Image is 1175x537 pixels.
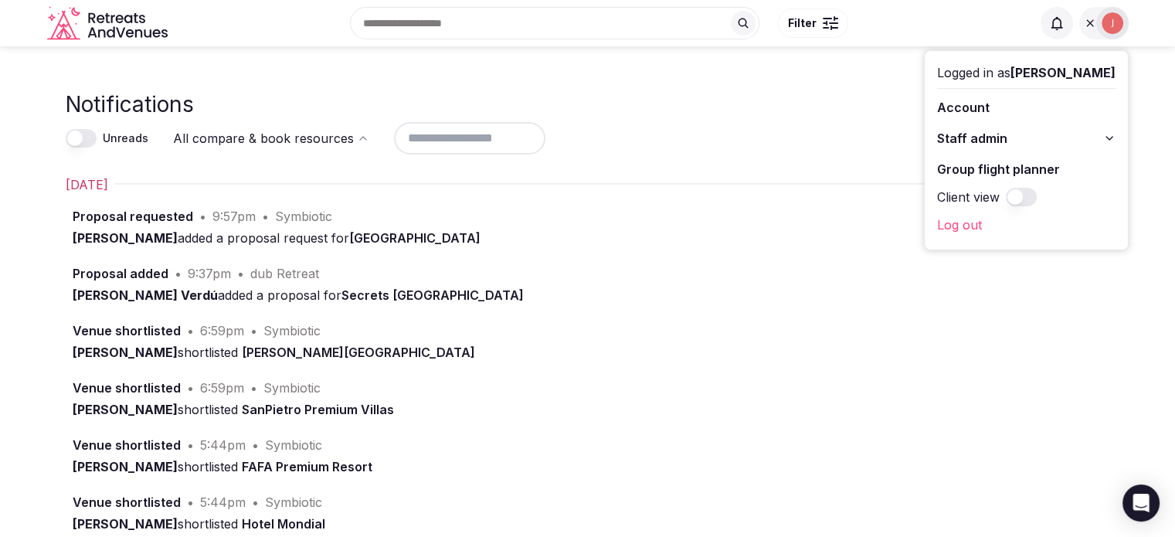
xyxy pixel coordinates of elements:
[66,175,108,194] h2: [DATE]
[47,6,171,41] svg: Retreats and Venues company logo
[242,345,475,360] span: [PERSON_NAME][GEOGRAPHIC_DATA]
[324,287,524,303] span: for
[250,264,319,283] div: dub Retreat
[200,436,246,454] div: 5:44pm
[73,402,178,417] strong: [PERSON_NAME]
[66,201,1109,253] a: Proposal requested•9:57pm•Symbiotic[PERSON_NAME]added a proposal request for[GEOGRAPHIC_DATA]
[47,6,171,41] a: Visit the homepage
[252,436,259,454] div: •
[200,493,246,512] div: 5:44pm
[265,436,322,454] div: Symbiotic
[778,8,848,38] button: Filter
[73,287,218,303] strong: [PERSON_NAME] Verdú
[73,343,1103,362] div: shortlisted
[341,287,524,303] span: Secrets [GEOGRAPHIC_DATA]
[66,315,1109,368] a: Venue shortlisted•6:59pm•Symbiotic[PERSON_NAME]shortlisted [PERSON_NAME][GEOGRAPHIC_DATA]
[250,321,257,340] div: •
[187,493,194,512] div: •
[1010,65,1116,80] span: [PERSON_NAME]
[242,459,372,474] span: FAFA Premium Resort
[73,207,193,226] div: Proposal requested
[250,379,257,397] div: •
[73,230,178,246] strong: [PERSON_NAME]
[73,493,181,512] div: Venue shortlisted
[66,258,1109,311] a: Proposal added•9:37pm•dub Retreat[PERSON_NAME] Verdúadded a proposal forSecrets [GEOGRAPHIC_DATA]
[66,430,1109,482] a: Venue shortlisted•5:44pm•Symbiotic[PERSON_NAME]shortlisted FAFA Premium Resort
[262,207,269,226] div: •
[1102,12,1123,34] img: Joanna Asiukiewicz
[187,436,194,454] div: •
[937,63,1116,82] div: Logged in as
[263,321,321,340] div: Symbiotic
[73,515,1103,533] div: shortlisted
[73,379,181,397] div: Venue shortlisted
[187,379,194,397] div: •
[200,321,244,340] div: 6:59pm
[937,95,1116,120] a: Account
[73,436,181,454] div: Venue shortlisted
[200,379,244,397] div: 6:59pm
[242,516,325,532] span: Hotel Mondial
[73,321,181,340] div: Venue shortlisted
[73,264,168,283] div: Proposal added
[73,516,178,532] strong: [PERSON_NAME]
[103,131,148,146] label: Unreads
[788,15,817,31] span: Filter
[73,286,1103,304] div: added a proposal
[73,400,1103,419] div: shortlisted
[937,126,1116,151] button: Staff admin
[73,459,178,474] strong: [PERSON_NAME]
[66,90,194,120] h1: Notifications
[937,188,1000,206] label: Client view
[263,379,321,397] div: Symbiotic
[252,493,259,512] div: •
[212,207,256,226] div: 9:57pm
[937,157,1116,182] a: Group flight planner
[66,372,1109,425] a: Venue shortlisted•6:59pm•Symbiotic[PERSON_NAME]shortlisted SanPietro Premium Villas
[175,264,182,283] div: •
[349,230,481,246] span: [GEOGRAPHIC_DATA]
[237,264,244,283] div: •
[937,129,1007,148] span: Staff admin
[242,402,394,417] span: SanPietro Premium Villas
[937,212,1116,237] a: Log out
[73,345,178,360] strong: [PERSON_NAME]
[188,264,231,283] div: 9:37pm
[73,229,1103,247] div: added a proposal request
[199,207,206,226] div: •
[1122,484,1160,522] div: Open Intercom Messenger
[275,207,332,226] div: Symbiotic
[73,457,1103,476] div: shortlisted
[187,321,194,340] div: •
[265,493,322,512] div: Symbiotic
[331,230,481,246] span: for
